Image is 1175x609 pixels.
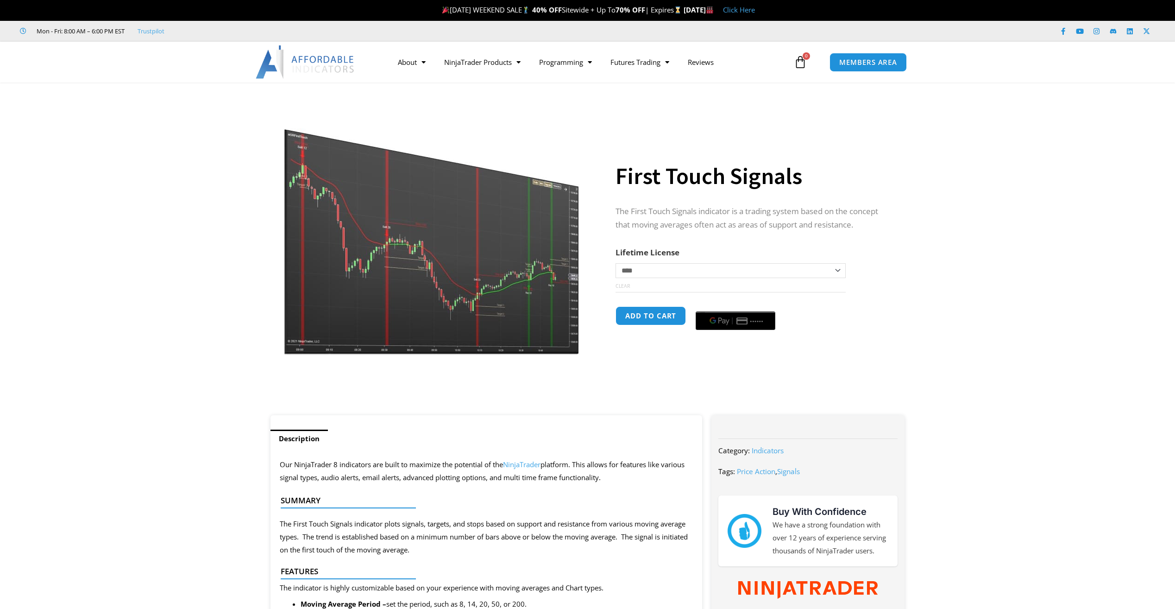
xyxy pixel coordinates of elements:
img: NinjaTrader Wordmark color RGB | Affordable Indicators – NinjaTrader [738,581,878,599]
span: Our NinjaTrader 8 indicators are built to maximize the potential of the platform. This allows for... [280,460,685,482]
a: Clear options [616,283,630,289]
strong: 40% OFF [532,5,562,14]
a: NinjaTrader Products [435,51,530,73]
a: Indicators [752,446,784,455]
a: About [389,51,435,73]
h1: First Touch Signals [616,160,886,192]
a: Futures Trading [601,51,679,73]
nav: Menu [389,51,792,73]
p: The First Touch Signals indicator is a trading system based on the concept that moving averages o... [616,205,886,232]
span: Tags: [718,467,735,476]
h4: Features [281,567,685,576]
h4: Summary [281,496,685,505]
span: , [737,467,800,476]
img: First Touch Signals 1 [283,99,581,355]
a: MEMBERS AREA [829,53,907,72]
img: 🎉 [442,6,449,13]
span: set the period, such as 8, 14, 20, 50, or 200. [301,599,527,609]
span: [DATE] WEEKEND SALE Sitewide + Up To | Expires [440,5,683,14]
p: We have a strong foundation with over 12 years of experience serving thousands of NinjaTrader users. [773,519,888,558]
strong: 70% OFF [616,5,645,14]
a: 0 [780,49,821,76]
a: Programming [530,51,601,73]
a: Signals [777,467,800,476]
button: Add to cart [616,306,686,325]
button: Buy with GPay [696,311,775,330]
span: MEMBERS AREA [839,59,897,66]
strong: Moving Average Period – [301,599,386,609]
span: Category: [718,446,750,455]
iframe: Secure payment input frame [694,305,777,306]
img: ⌛ [674,6,681,13]
a: Description [270,430,328,448]
span: 0 [803,52,810,60]
img: mark thumbs good 43913 | Affordable Indicators – NinjaTrader [728,514,761,547]
text: •••••• [751,318,765,324]
strong: [DATE] [684,5,714,14]
a: Price Action [737,467,775,476]
a: Trustpilot [138,25,164,37]
span: Mon - Fri: 8:00 AM – 6:00 PM EST [34,25,125,37]
a: NinjaTrader [503,460,540,469]
a: Reviews [679,51,723,73]
a: Click Here [723,5,755,14]
img: LogoAI | Affordable Indicators – NinjaTrader [256,45,355,79]
h3: Buy With Confidence [773,505,888,519]
label: Lifetime License [616,247,679,258]
p: The First Touch Signals indicator plots signals, targets, and stops based on support and resistan... [280,518,693,557]
img: 🏭 [706,6,713,13]
img: 🏌️‍♂️ [522,6,529,13]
